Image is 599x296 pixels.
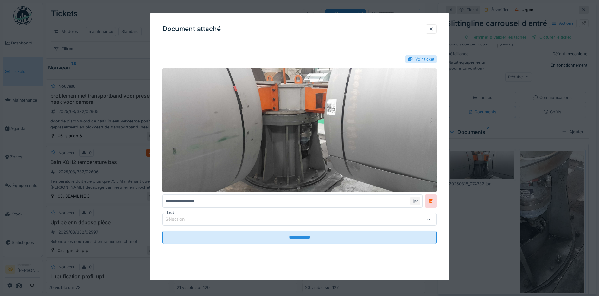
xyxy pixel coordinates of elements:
div: Sélection [165,216,194,223]
div: Voir ticket [415,56,434,62]
label: Tags [165,210,175,215]
div: .jpg [410,197,420,205]
h3: Document attaché [162,25,221,33]
img: 1a7fc39a-58f6-463d-aec7-779428c05393-20250818_074332.jpg [162,68,437,192]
